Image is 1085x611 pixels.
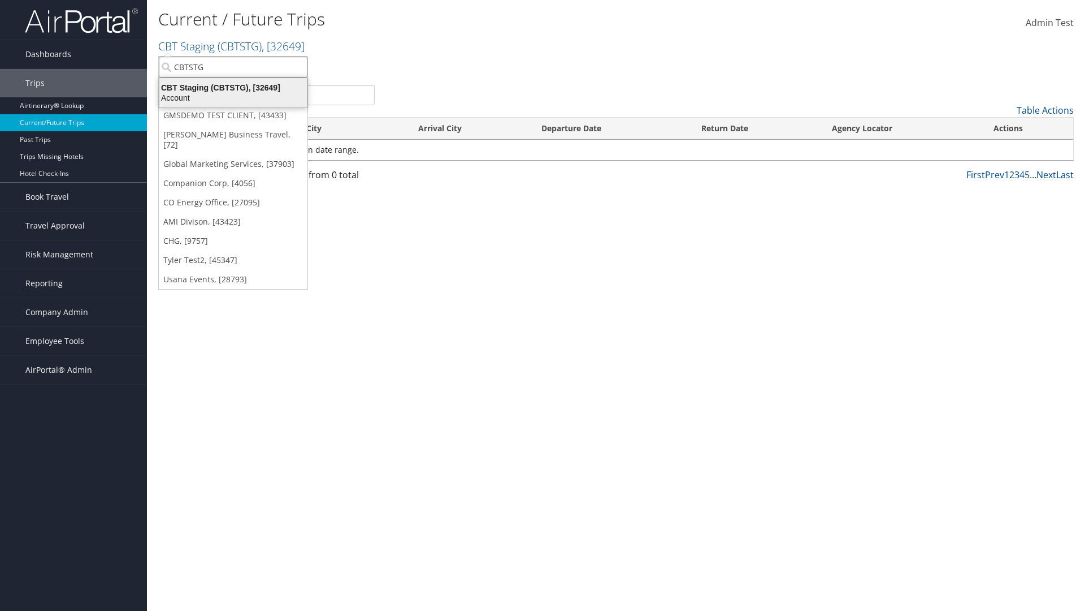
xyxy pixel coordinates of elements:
input: Search Accounts [159,57,307,78]
a: 5 [1025,169,1030,181]
a: CHG, [9757] [159,231,307,251]
th: Return Date: activate to sort column ascending [691,118,822,140]
span: Book Travel [25,183,69,211]
div: CBT Staging (CBTSTG), [32649] [153,83,314,93]
a: Next [1036,169,1056,181]
p: Filter: [158,59,769,74]
th: Actions [983,118,1073,140]
th: Departure Date: activate to sort column descending [531,118,691,140]
a: Usana Events, [28793] [159,270,307,289]
a: 1 [1004,169,1009,181]
img: airportal-logo.png [25,7,138,34]
a: CO Energy Office, [27095] [159,193,307,212]
span: Reporting [25,269,63,298]
a: GMSDEMO TEST CLIENT, [43433] [159,106,307,125]
div: Account [153,93,314,103]
a: 4 [1019,169,1025,181]
span: AirPortal® Admin [25,356,92,384]
td: No Airtineraries found within the given date range. [159,140,1073,160]
span: Employee Tools [25,327,84,355]
a: Global Marketing Services, [37903] [159,154,307,174]
a: Prev [985,169,1004,181]
span: Admin Test [1026,16,1074,29]
a: First [966,169,985,181]
span: Travel Approval [25,212,85,240]
a: [PERSON_NAME] Business Travel, [72] [159,125,307,154]
th: Arrival City: activate to sort column ascending [408,118,531,140]
a: Last [1056,169,1074,181]
span: Company Admin [25,298,88,326]
a: 2 [1009,169,1014,181]
a: Table Actions [1017,104,1074,117]
a: CBT Staging [158,38,305,54]
span: … [1030,169,1036,181]
a: Companion Corp, [4056] [159,174,307,193]
h1: Current / Future Trips [158,7,769,31]
a: Admin Test [1026,6,1074,41]
th: Departure City: activate to sort column ascending [254,118,409,140]
span: Trips [25,69,45,97]
a: AMI Divison, [43423] [159,212,307,231]
span: , [ 32649 ] [262,38,305,54]
th: Agency Locator: activate to sort column ascending [822,118,983,140]
span: Dashboards [25,40,71,68]
span: Risk Management [25,240,93,269]
a: 3 [1014,169,1019,181]
span: ( CBTSTG ) [218,38,262,54]
a: Tyler Test2, [45347] [159,251,307,270]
